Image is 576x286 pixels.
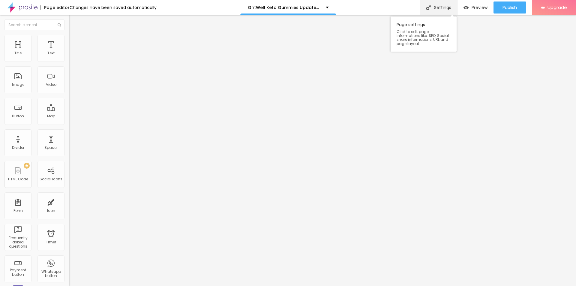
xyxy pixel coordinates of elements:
div: Icon [47,209,55,213]
div: Payment button [6,268,30,277]
div: Title [14,51,22,55]
button: Preview [457,2,493,14]
span: Publish [502,5,517,10]
div: Whatsapp button [39,269,63,278]
div: HTML Code [8,177,28,181]
div: Map [47,114,55,118]
img: Icone [426,5,431,10]
button: Publish [493,2,526,14]
div: Social Icons [40,177,62,181]
span: Click to edit page informations like: SEO, Social share informations, URL and page layout. [397,30,451,46]
div: Page settings [391,17,457,52]
div: Changes have been saved automatically [70,5,157,10]
span: Upgrade [547,5,567,10]
div: Divider [12,146,24,150]
img: view-1.svg [463,5,469,10]
div: Page editor [40,5,70,10]
img: Icone [58,23,61,27]
div: Frequently asked questions [6,236,30,249]
div: Image [12,83,24,87]
div: Form [13,209,23,213]
iframe: Editor [69,15,576,286]
div: Button [12,114,24,118]
p: GritWell Keto Gummies Updated 2025 [248,5,321,10]
div: Text [47,51,55,55]
div: Spacer [44,146,58,150]
span: Preview [472,5,487,10]
div: Video [46,83,56,87]
div: Timer [46,240,56,244]
input: Search element [4,20,64,30]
